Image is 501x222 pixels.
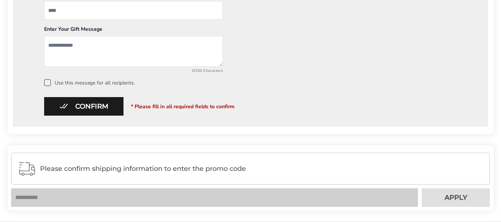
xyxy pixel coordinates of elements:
[44,36,223,67] textarea: Add a message
[40,165,483,172] span: Please confirm shipping information to enter the promo code
[445,194,467,201] span: Apply
[131,103,234,110] span: * Please fill in all required fields to confirm
[44,68,223,73] div: 0/250 Characters
[44,79,476,86] label: Use this message for all recipients.
[44,97,123,116] button: Confirm button
[44,1,223,20] input: From
[422,188,490,207] button: Apply
[44,26,223,36] div: Enter Your Gift Message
